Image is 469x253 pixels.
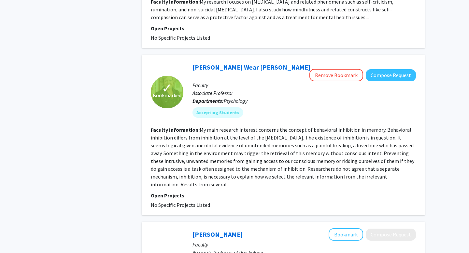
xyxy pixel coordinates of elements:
b: Departments: [192,98,224,104]
span: Bookmarked [153,91,181,99]
span: No Specific Projects Listed [151,202,210,208]
button: Add Stacy Lipowski to Bookmarks [329,228,363,241]
span: Psychology [224,98,248,104]
button: Compose Request to Stacy Lipowski [366,229,416,241]
fg-read-more: My main research interest concerns the concept of behavioral inhibition in memory. Behavioral inh... [151,126,414,188]
button: Compose Request to Kimberly Wear Jones [366,69,416,81]
p: Open Projects [151,24,416,32]
iframe: Chat [5,224,28,248]
b: Faculty Information: [151,126,200,133]
button: Remove Bookmark [309,69,363,81]
p: Faculty [192,241,416,248]
p: Open Projects [151,192,416,199]
span: ✓ [162,85,173,91]
p: Faculty [192,81,416,89]
p: Associate Professor [192,89,416,97]
span: No Specific Projects Listed [151,34,210,41]
a: [PERSON_NAME] Wear [PERSON_NAME] [192,63,310,71]
a: [PERSON_NAME] [192,230,243,238]
mat-chip: Accepting Students [192,107,243,118]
